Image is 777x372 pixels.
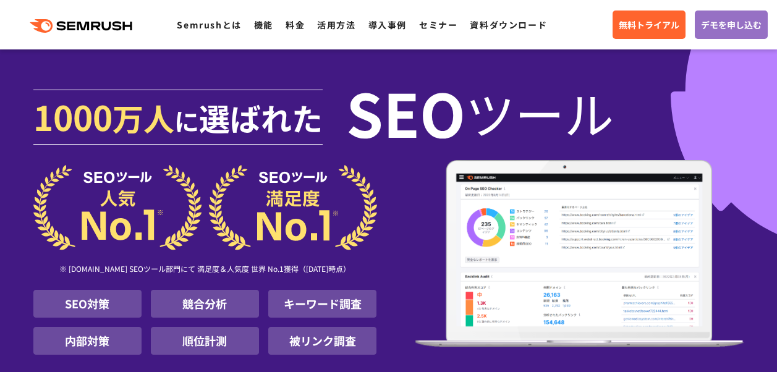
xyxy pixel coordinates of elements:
[701,18,762,32] span: デモを申し込む
[33,91,113,141] span: 1000
[174,103,199,138] span: に
[346,88,465,137] span: SEO
[695,11,768,39] a: デモを申し込む
[368,19,407,31] a: 導入事例
[317,19,355,31] a: 活用方法
[619,18,679,32] span: 無料トライアル
[419,19,457,31] a: セミナー
[151,290,259,318] li: 競合分析
[33,327,142,355] li: 内部対策
[286,19,305,31] a: 料金
[177,19,241,31] a: Semrushとは
[470,19,547,31] a: 資料ダウンロード
[199,95,323,140] span: 選ばれた
[151,327,259,355] li: 順位計測
[113,95,174,140] span: 万人
[268,327,376,355] li: 被リンク調査
[33,290,142,318] li: SEO対策
[465,88,614,137] span: ツール
[33,250,377,290] div: ※ [DOMAIN_NAME] SEOツール部門にて 満足度＆人気度 世界 No.1獲得（[DATE]時点）
[254,19,273,31] a: 機能
[613,11,686,39] a: 無料トライアル
[268,290,376,318] li: キーワード調査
